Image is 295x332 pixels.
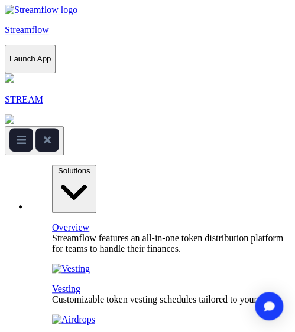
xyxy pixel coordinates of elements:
img: Airdrops [52,314,95,325]
div: Open Intercom Messenger [255,292,283,320]
button: Solutions [52,165,96,213]
img: Vesting [52,264,90,274]
img: streamflow-logo-circle.png [5,73,14,83]
p: Launch App [9,54,51,63]
img: top-right-arrow.svg [5,114,14,124]
img: Streamflow Logo [5,5,77,15]
p: Streamflow [5,25,290,35]
a: Overview [52,222,89,232]
a: STREAM [5,73,290,126]
span: Solutions [58,166,90,175]
p: STREAM [5,94,290,105]
a: Streamflow [5,5,290,35]
a: Vesting [52,284,80,294]
a: Launch App [5,53,56,63]
span: Streamflow features an all-in-one token distribution platform for teams to handle their finances. [52,233,283,254]
button: Launch App [5,45,56,73]
span: Customizable token vesting schedules tailored to your needs [52,294,281,304]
